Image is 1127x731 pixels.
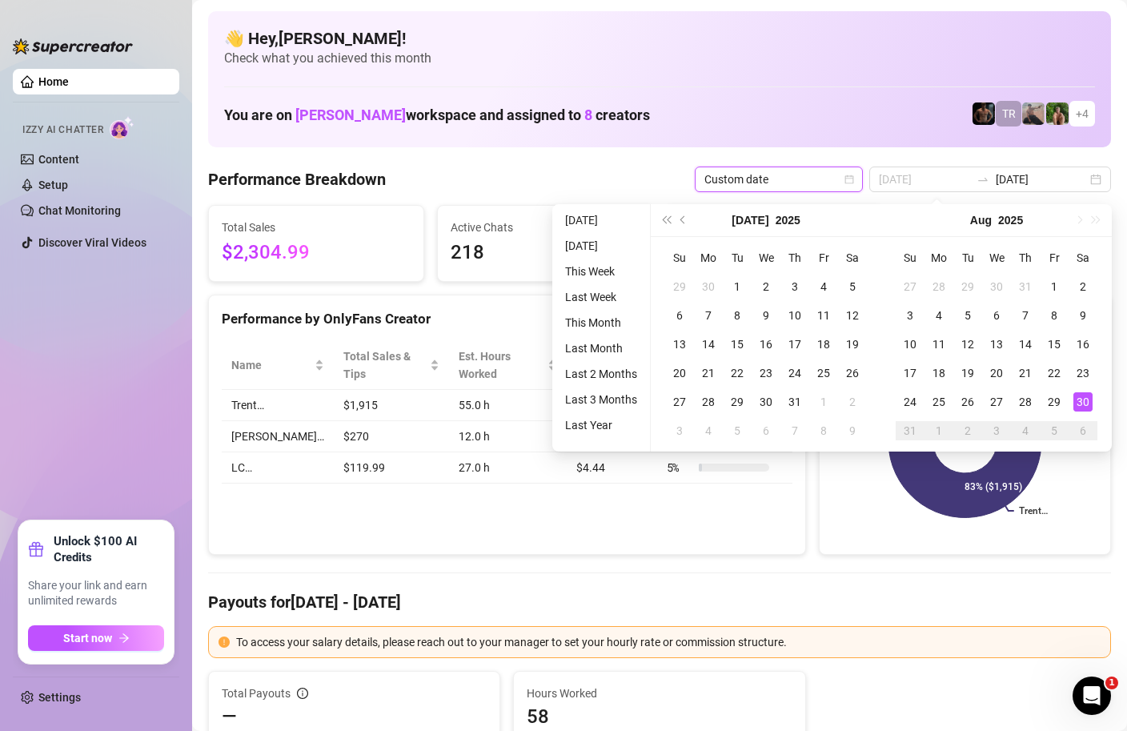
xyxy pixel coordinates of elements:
iframe: Intercom live chat [1073,677,1111,715]
span: Izzy AI Chatter [22,123,103,138]
td: 2025-08-01 [809,388,838,416]
div: 23 [756,363,776,383]
td: 2025-08-16 [1069,330,1097,359]
td: 2025-07-31 [780,388,809,416]
div: 18 [929,363,949,383]
div: 7 [785,421,804,440]
div: 30 [756,392,776,412]
a: Setup [38,179,68,191]
td: 2025-08-17 [896,359,924,388]
li: [DATE] [559,236,644,255]
td: 2025-07-29 [953,272,982,301]
td: 2025-08-15 [1040,330,1069,359]
span: TR [1002,105,1016,123]
h1: You are on workspace and assigned to creators [224,106,650,124]
td: 2025-08-05 [723,416,752,445]
div: 4 [929,306,949,325]
div: 2 [843,392,862,412]
div: 10 [785,306,804,325]
div: 1 [814,392,833,412]
td: 2025-08-22 [1040,359,1069,388]
li: This Month [559,313,644,332]
td: 2025-08-21 [1011,359,1040,388]
div: 15 [728,335,747,354]
td: 2025-08-25 [924,388,953,416]
div: 22 [1045,363,1064,383]
td: 2025-07-23 [752,359,780,388]
div: 1 [929,421,949,440]
li: Last 2 Months [559,364,644,384]
div: 27 [900,277,920,296]
div: 6 [987,306,1006,325]
th: We [982,243,1011,272]
button: Choose a month [732,204,768,236]
h4: Performance Breakdown [208,168,386,191]
td: 2025-08-27 [982,388,1011,416]
span: Active Chats [451,219,640,236]
div: 28 [1016,392,1035,412]
h4: Payouts for [DATE] - [DATE] [208,591,1111,613]
td: 2025-08-23 [1069,359,1097,388]
input: End date [996,171,1087,188]
th: Th [1011,243,1040,272]
div: 5 [728,421,747,440]
td: 2025-07-28 [924,272,953,301]
div: Performance by OnlyFans Creator [222,308,792,330]
td: 2025-08-08 [1040,301,1069,330]
td: 2025-08-28 [1011,388,1040,416]
span: exclamation-circle [219,637,230,648]
span: $2,304.99 [222,238,411,268]
button: Start nowarrow-right [28,625,164,651]
td: 2025-07-22 [723,359,752,388]
th: Tu [723,243,752,272]
td: 2025-09-02 [953,416,982,445]
div: 30 [1073,392,1093,412]
div: 8 [814,421,833,440]
td: 2025-07-21 [694,359,723,388]
th: Tu [953,243,982,272]
span: arrow-right [118,633,130,644]
td: 2025-07-01 [723,272,752,301]
span: swap-right [977,173,989,186]
span: Name [231,356,311,374]
div: 14 [699,335,718,354]
div: 3 [785,277,804,296]
div: 29 [728,392,747,412]
td: 2025-08-04 [924,301,953,330]
div: 26 [843,363,862,383]
span: to [977,173,989,186]
td: LC… [222,452,334,484]
div: 1 [728,277,747,296]
div: 8 [1045,306,1064,325]
td: 2025-08-04 [694,416,723,445]
td: 2025-08-24 [896,388,924,416]
div: 9 [1073,306,1093,325]
div: 5 [1045,421,1064,440]
div: 4 [814,277,833,296]
span: Total Payouts [222,685,291,702]
td: 2025-07-02 [752,272,780,301]
span: Start now [63,632,112,645]
div: 31 [785,392,804,412]
span: Total Sales [222,219,411,236]
td: 2025-08-18 [924,359,953,388]
td: 2025-08-05 [953,301,982,330]
div: 28 [699,392,718,412]
span: 5 % [667,459,692,476]
div: 17 [785,335,804,354]
th: Name [222,341,334,390]
div: 23 [1073,363,1093,383]
h4: 👋 Hey, [PERSON_NAME] ! [224,27,1095,50]
td: 2025-07-31 [1011,272,1040,301]
td: 2025-08-30 [1069,388,1097,416]
a: Discover Viral Videos [38,236,146,249]
td: 2025-07-10 [780,301,809,330]
a: Content [38,153,79,166]
span: + 4 [1076,105,1089,123]
td: 2025-08-14 [1011,330,1040,359]
td: 2025-07-17 [780,330,809,359]
div: 28 [929,277,949,296]
div: 24 [785,363,804,383]
input: Start date [879,171,970,188]
td: 2025-06-29 [665,272,694,301]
